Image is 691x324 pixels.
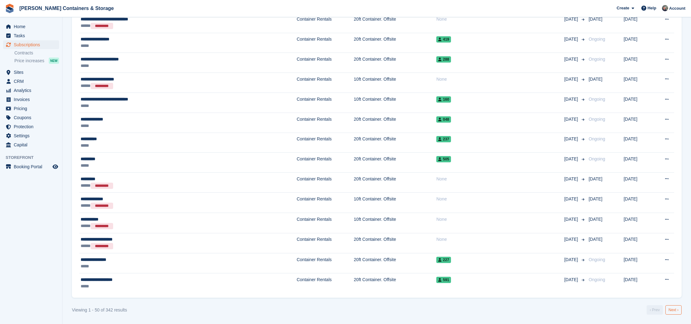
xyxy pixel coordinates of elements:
span: Booking Portal [14,162,51,171]
span: Account [669,5,685,12]
td: Container Rentals [297,233,354,253]
td: 20ft Container. Offsite [354,133,436,153]
span: [DATE] [564,136,579,142]
span: Storefront [6,154,62,161]
td: [DATE] [623,172,653,193]
td: Container Rentals [297,273,354,293]
span: 505 [436,156,451,162]
span: Ongoing [588,117,605,122]
span: Protection [14,122,51,131]
a: menu [3,122,59,131]
div: None [436,176,564,182]
a: menu [3,162,59,171]
span: [DATE] [588,237,602,242]
span: [DATE] [564,236,579,243]
a: [PERSON_NAME] Containers & Storage [17,3,116,13]
span: 048 [436,116,451,123]
span: [DATE] [588,217,602,222]
span: CRM [14,77,51,86]
td: 20ft Container. Offsite [354,253,436,273]
div: None [436,236,564,243]
span: [DATE] [564,256,579,263]
img: stora-icon-8386f47178a22dfd0bd8f6a31ec36ba5ce8667c1dd55bd0f319d3a0aa187defe.svg [5,4,14,13]
a: menu [3,86,59,95]
div: None [436,16,564,23]
span: [DATE] [564,56,579,63]
span: [DATE] [588,77,602,82]
span: 160 [436,96,451,103]
td: 10ft Container. Offsite [354,73,436,93]
td: 10ft Container. Offsite [354,93,436,113]
a: menu [3,95,59,104]
td: Container Rentals [297,193,354,213]
span: 288 [436,56,451,63]
nav: Pages [645,305,683,315]
span: Sites [14,68,51,77]
span: Ongoing [588,277,605,282]
td: Container Rentals [297,13,354,33]
span: [DATE] [564,216,579,223]
span: Create [617,5,629,11]
a: menu [3,40,59,49]
td: 20ft Container. Offsite [354,172,436,193]
span: Capital [14,140,51,149]
div: Viewing 1 - 50 of 342 results [72,307,127,313]
span: Ongoing [588,156,605,161]
td: [DATE] [623,233,653,253]
span: Pricing [14,104,51,113]
span: [DATE] [564,276,579,283]
a: Price increases NEW [14,57,59,64]
td: 10ft Container. Offsite [354,193,436,213]
a: menu [3,104,59,113]
a: Previous [647,305,663,315]
td: 20ft Container. Offsite [354,13,436,33]
td: 20ft Container. Offsite [354,53,436,73]
td: Container Rentals [297,213,354,233]
a: menu [3,113,59,122]
span: [DATE] [588,176,602,181]
span: Help [648,5,656,11]
td: 20ft Container. Offsite [354,153,436,173]
td: Container Rentals [297,253,354,273]
td: [DATE] [623,13,653,33]
td: Container Rentals [297,33,354,53]
span: Coupons [14,113,51,122]
span: [DATE] [564,16,579,23]
span: Ongoing [588,136,605,141]
a: menu [3,31,59,40]
span: Analytics [14,86,51,95]
span: Settings [14,131,51,140]
span: [DATE] [588,196,602,201]
span: Ongoing [588,37,605,42]
a: menu [3,131,59,140]
td: Container Rentals [297,73,354,93]
a: Preview store [52,163,59,170]
td: [DATE] [623,113,653,133]
td: 20ft Container. Offsite [354,33,436,53]
td: Container Rentals [297,93,354,113]
span: Ongoing [588,97,605,102]
td: [DATE] [623,133,653,153]
span: Ongoing [588,57,605,62]
a: menu [3,77,59,86]
span: Price increases [14,58,44,64]
td: [DATE] [623,273,653,293]
span: 227 [436,257,451,263]
span: [DATE] [564,96,579,103]
td: 10ft Container. Offsite [354,213,436,233]
td: Container Rentals [297,133,354,153]
span: [DATE] [564,156,579,162]
span: Home [14,22,51,31]
a: Next [665,305,682,315]
div: None [436,76,564,83]
td: [DATE] [623,73,653,93]
td: 20ft Container. Offsite [354,113,436,133]
td: [DATE] [623,193,653,213]
span: Ongoing [588,257,605,262]
a: Contracts [14,50,59,56]
a: menu [3,68,59,77]
span: 591 [436,277,451,283]
span: [DATE] [564,116,579,123]
span: Tasks [14,31,51,40]
span: [DATE] [588,17,602,22]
